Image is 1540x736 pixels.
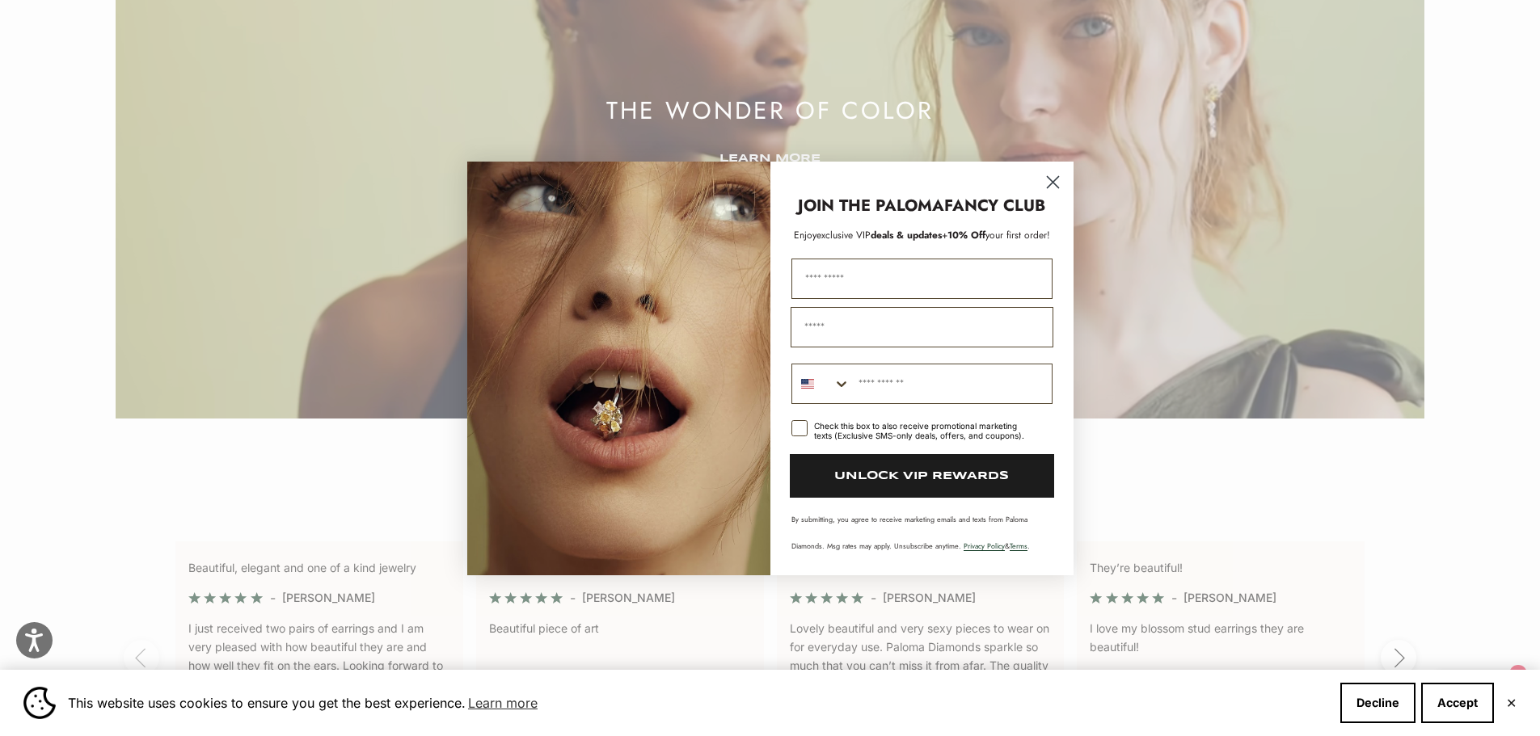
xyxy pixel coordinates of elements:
span: + your first order! [942,228,1050,242]
span: exclusive VIP [816,228,871,242]
span: 10% Off [947,228,985,242]
span: deals & updates [816,228,942,242]
img: Cookie banner [23,687,56,719]
p: By submitting, you agree to receive marketing emails and texts from Paloma Diamonds. Msg rates ma... [791,514,1053,551]
button: Close dialog [1039,168,1067,196]
button: Close [1506,698,1517,708]
button: Search Countries [792,364,850,403]
button: UNLOCK VIP REWARDS [790,454,1054,498]
span: & . [964,540,1030,551]
a: Terms [1010,540,1027,551]
div: Check this box to also receive promotional marketing texts (Exclusive SMS-only deals, offers, and... [814,421,1033,440]
strong: JOIN THE PALOMA [798,194,944,217]
img: United States [801,377,814,390]
a: Privacy Policy [964,540,1005,551]
input: Email [791,307,1053,347]
img: Loading... [467,162,770,575]
button: Decline [1340,683,1416,723]
span: This website uses cookies to ensure you get the best experience. [68,691,1327,715]
button: Accept [1421,683,1494,723]
input: Phone Number [850,364,1052,403]
input: First Name [791,259,1053,299]
span: Enjoy [794,228,816,242]
strong: FANCY CLUB [944,194,1045,217]
a: Learn more [466,691,540,715]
